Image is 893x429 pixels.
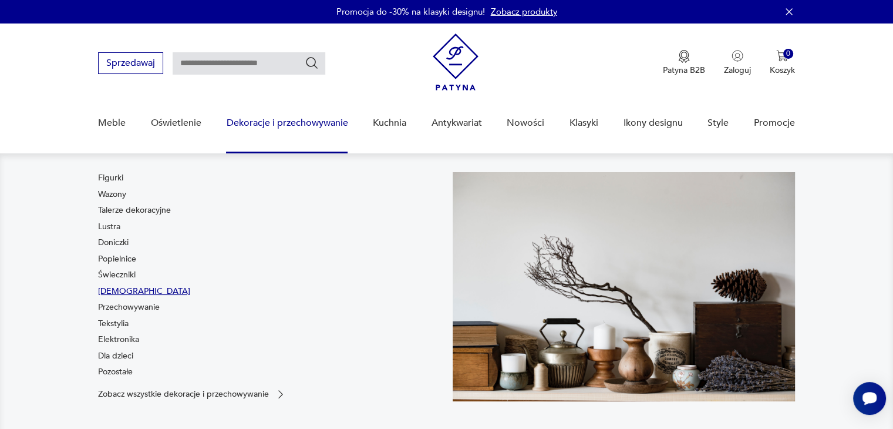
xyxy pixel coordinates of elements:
[663,50,705,76] button: Patyna B2B
[305,56,319,70] button: Szukaj
[336,6,485,18] p: Promocja do -30% na klasyki designu!
[98,350,133,362] a: Dla dzieci
[732,50,743,62] img: Ikonka użytkownika
[707,100,729,146] a: Style
[98,390,269,398] p: Zobacz wszystkie dekoracje i przechowywanie
[770,50,795,76] button: 0Koszyk
[663,65,705,76] p: Patyna B2B
[724,65,751,76] p: Zaloguj
[226,100,348,146] a: Dekoracje i przechowywanie
[98,334,139,346] a: Elektronika
[98,52,163,74] button: Sprzedawaj
[151,100,201,146] a: Oświetlenie
[98,60,163,68] a: Sprzedawaj
[98,205,171,216] a: Talerze dekoracyjne
[491,6,557,18] a: Zobacz produkty
[433,33,478,91] img: Patyna - sklep z meblami i dekoracjami vintage
[98,318,129,330] a: Tekstylia
[98,221,120,233] a: Lustra
[373,100,406,146] a: Kuchnia
[570,100,598,146] a: Klasyki
[98,286,190,297] a: [DEMOGRAPHIC_DATA]
[853,382,886,415] iframe: Smartsupp widget button
[98,388,287,400] a: Zobacz wszystkie dekoracje i przechowywanie
[98,189,126,200] a: Wazony
[507,100,544,146] a: Nowości
[754,100,795,146] a: Promocje
[98,237,129,249] a: Doniczki
[432,100,482,146] a: Antykwariat
[623,100,682,146] a: Ikony designu
[98,366,133,378] a: Pozostałe
[98,301,160,313] a: Przechowywanie
[98,172,123,184] a: Figurki
[453,172,795,401] img: cfa44e985ea346226f89ee8969f25989.jpg
[776,50,788,62] img: Ikona koszyka
[98,253,136,265] a: Popielnice
[663,50,705,76] a: Ikona medaluPatyna B2B
[783,49,793,59] div: 0
[678,50,690,63] img: Ikona medalu
[98,100,126,146] a: Meble
[98,269,136,281] a: Świeczniki
[770,65,795,76] p: Koszyk
[724,50,751,76] button: Zaloguj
